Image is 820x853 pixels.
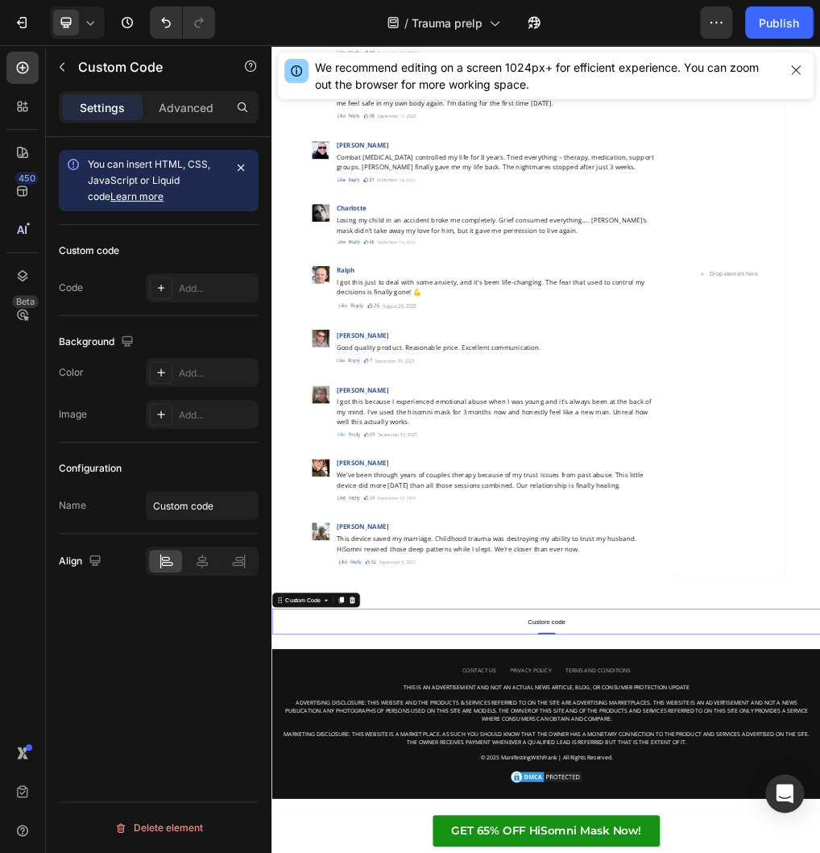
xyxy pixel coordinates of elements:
[765,774,804,813] div: Open Intercom Messenger
[114,620,675,673] p: I got this because I experienced emotional abuse when I was young and it's always been at the bac...
[59,243,119,258] div: Custom code
[112,116,259,134] img: gempages_578766650283656065-7c93ff99-5192-4fd2-acd7-8ff317c4818b.png
[114,189,675,224] p: Combat [MEDICAL_DATA] controlled my life for 8 years. Tried everything – therapy, medication, sup...
[315,59,778,93] div: We recommend editing on a screen 1024px+ for efficient experience. You can zoom out the browser f...
[59,281,83,295] div: Code
[59,407,87,422] div: Image
[114,524,675,542] p: Good quality product. Reasonable price. Excellent communication.
[114,300,675,335] p: Losing my child in an accident broke me completely. Grief consumed everything.... [PERSON_NAME]'s...
[114,818,203,838] div: Delete element
[71,169,101,201] img: gempages_578766650283656065-93403125-e8e8-4481-bbf6-aee385a049fb.webp
[114,409,675,444] p: I got this just to deal with some anxiety, and it's been life-changing. The fear that used to con...
[59,365,84,380] div: Color
[80,99,125,116] p: Settings
[112,678,259,694] img: gempages_578766650283656065-2dbe7f30-62f7-4179-8b97-e9fc7c4cf45a.png
[112,449,259,469] img: gempages_578766650283656065-420fac9f-00d3-451e-bf38-f920c2d70134.png
[150,6,215,39] div: Undo/Redo
[114,728,675,746] p: [PERSON_NAME]
[59,815,259,841] button: Delete element
[59,331,137,353] div: Background
[114,599,675,617] p: [PERSON_NAME]
[59,498,86,513] div: Name
[179,281,255,296] div: Add...
[114,55,675,73] p: [PERSON_NAME]
[110,190,164,202] a: Learn more
[114,279,675,297] p: Charlotte
[759,15,799,31] div: Publish
[114,388,675,406] p: Ralph
[179,408,255,422] div: Add...
[114,76,675,111] p: Sexual assault trauma kept me isolated for years. I couldn't let anyone close. [PERSON_NAME] help...
[78,57,215,77] p: Custom Code
[12,295,39,308] div: Beta
[112,340,259,355] img: gempages_578766650283656065-446d6ae7-d4b7-4d37-860d-cf9f52187959.png
[71,601,101,631] img: gempages_578766650283656065-19343262-806e-4b2c-9be7-120253cc6c50.webp
[71,501,101,532] img: gempages_578766650283656065-7b56ea2f-bde2-4234-8832-db7d646e44d5.webp
[112,229,259,245] img: gempages_578766650283656065-a611ec94-6a00-4893-97a4-7d9247eeba3f.png
[114,749,675,784] p: We've been through years of couples therapy because of my trust issues from past abuse. This litt...
[271,45,820,853] iframe: Design area
[59,461,122,476] div: Configuration
[71,730,101,760] img: gempages_578766650283656065-b31e5c9c-1e9e-4b9a-b1ad-36e45452452d.webp
[114,168,675,185] p: [PERSON_NAME]
[59,551,105,572] div: Align
[112,789,259,806] img: gempages_578766650283656065-d513f09c-0f43-4958-80d2-a91ef752f6d0.png
[71,389,101,420] img: gempages_578766650283656065-2f6ff533-8b37-4a1f-b111-66fc0d1d07ef.webp
[15,172,39,185] div: 450
[159,99,213,116] p: Advanced
[88,158,210,202] span: You can insert HTML, CSS, JavaScript or Liquid code
[71,281,101,312] img: gempages_578766650283656065-aa9c659e-61c7-4a1b-97c0-cb02d78197b6.webp
[179,366,255,381] div: Add...
[404,15,408,31] span: /
[745,6,813,39] button: Publish
[112,547,259,565] img: gempages_578766650283656065-7c2a0007-1944-427f-80ce-2122c28bf27e.png
[114,503,675,521] p: [PERSON_NAME]
[412,15,482,31] span: Trauma prelp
